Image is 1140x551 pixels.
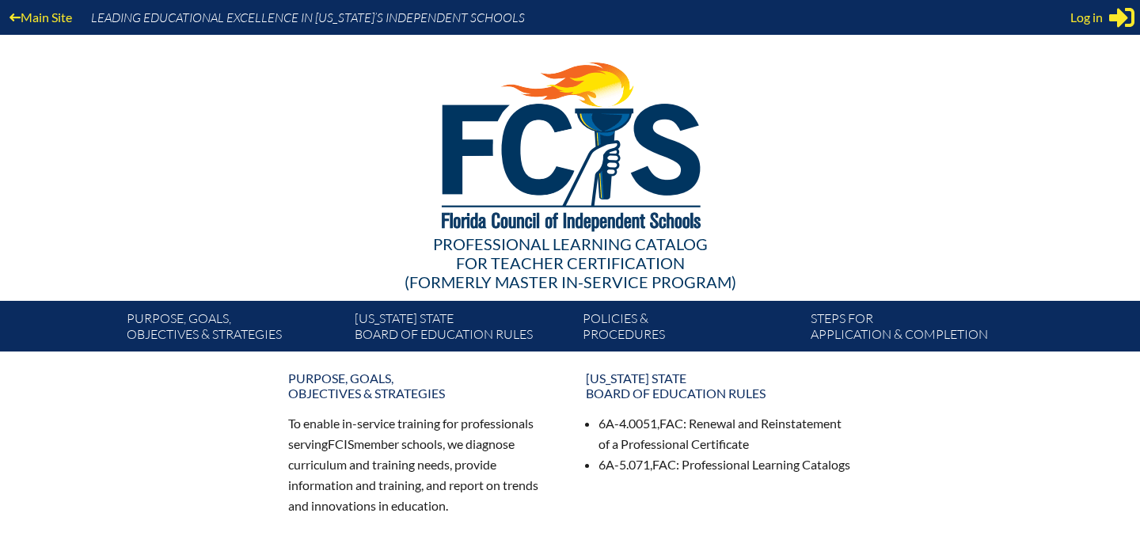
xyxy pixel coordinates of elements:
li: 6A-5.071, : Professional Learning Catalogs [598,454,852,475]
a: [US_STATE] StateBoard of Education rules [348,307,576,351]
a: Purpose, goals,objectives & strategies [279,364,564,407]
span: FAC [659,416,683,431]
a: Main Site [3,6,78,28]
a: [US_STATE] StateBoard of Education rules [576,364,861,407]
span: for Teacher Certification [456,253,685,272]
svg: Sign in or register [1109,5,1134,30]
a: Steps forapplication & completion [804,307,1032,351]
span: FCIS [328,436,354,451]
p: To enable in-service training for professionals serving member schools, we diagnose curriculum an... [288,413,554,515]
div: Professional Learning Catalog (formerly Master In-service Program) [114,234,1026,291]
span: Log in [1070,8,1103,27]
a: Purpose, goals,objectives & strategies [120,307,348,351]
a: Policies &Procedures [576,307,804,351]
img: FCISlogo221.eps [407,35,734,251]
span: FAC [652,457,676,472]
li: 6A-4.0051, : Renewal and Reinstatement of a Professional Certificate [598,413,852,454]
